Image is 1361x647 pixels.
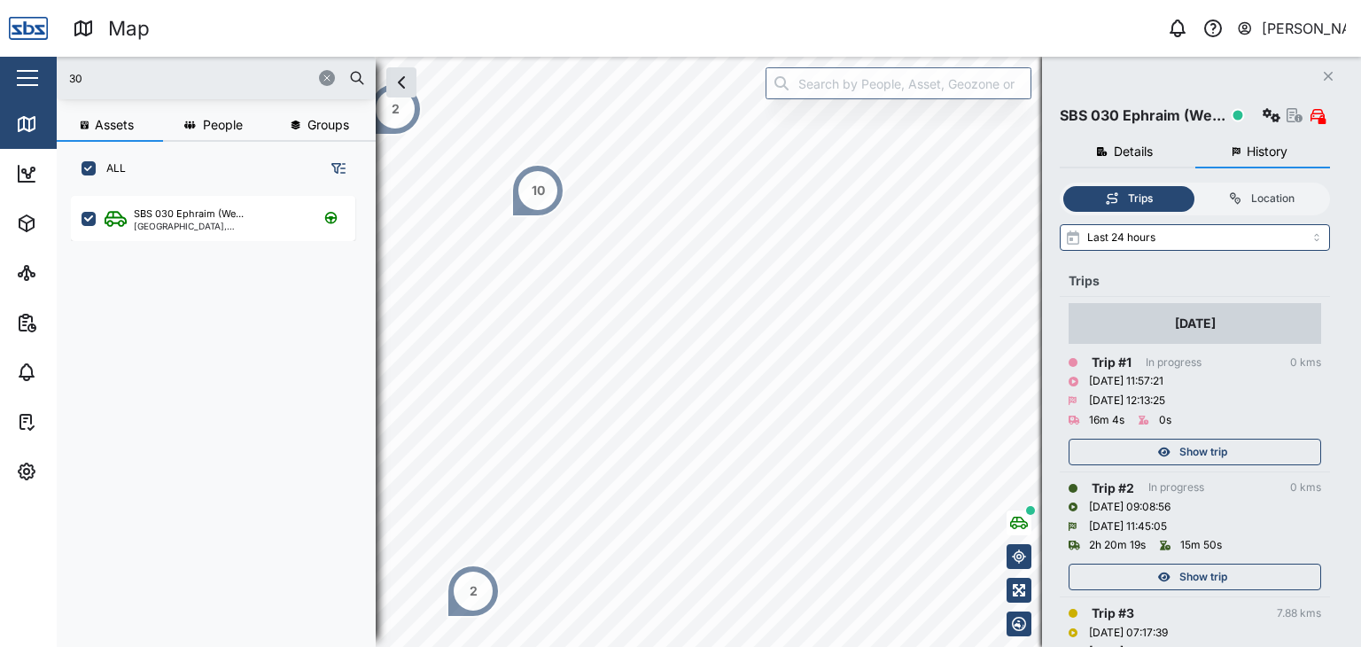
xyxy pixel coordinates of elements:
div: [GEOGRAPHIC_DATA], [GEOGRAPHIC_DATA] [134,222,303,230]
div: Location [1251,191,1295,207]
span: Groups [307,119,349,131]
div: Settings [46,462,109,481]
span: Show trip [1179,440,1227,464]
div: Trip # 1 [1092,353,1132,372]
div: [DATE] 09:08:56 [1089,499,1170,516]
div: Map [46,114,86,134]
span: People [203,119,243,131]
div: In progress [1146,355,1202,371]
div: Reports [46,313,106,332]
div: SBS 030 Ephraim (We... [134,207,244,222]
div: Alarms [46,362,101,382]
div: [PERSON_NAME] [1262,18,1347,40]
canvas: Map [57,57,1361,647]
div: Dashboard [46,164,126,183]
div: 16m 4s [1089,412,1124,429]
input: Select range [1060,224,1330,251]
div: 0s [1159,412,1171,429]
div: Sites [46,263,89,283]
div: 2 [470,581,478,601]
div: 0 kms [1290,355,1321,371]
div: [DATE] 12:13:25 [1089,393,1165,409]
div: Map marker [369,82,422,136]
div: [DATE] 11:57:21 [1089,373,1163,390]
span: History [1247,145,1287,158]
div: Trip # 2 [1092,479,1134,498]
div: Map marker [447,565,500,618]
div: Map [108,13,150,44]
div: Trips [1069,271,1321,291]
span: Assets [95,119,134,131]
div: SBS 030 Ephraim (We... [1060,105,1225,127]
input: Search assets or drivers [67,65,365,91]
div: In progress [1148,479,1204,496]
div: grid [71,190,375,633]
div: 7.88 kms [1277,605,1321,622]
div: 10 [532,181,545,200]
button: Show trip [1069,439,1321,465]
button: Show trip [1069,564,1321,590]
div: 2 [392,99,400,119]
div: Trip # 3 [1092,604,1134,623]
div: [DATE] [1175,314,1216,333]
label: ALL [96,161,126,175]
div: Tasks [46,412,95,432]
span: Show trip [1179,565,1227,589]
div: 15m 50s [1180,537,1222,554]
img: Main Logo [9,9,48,48]
button: [PERSON_NAME] [1236,16,1347,41]
input: Search by People, Asset, Geozone or Place [766,67,1031,99]
div: 2h 20m 19s [1089,537,1146,554]
div: Trips [1128,191,1153,207]
div: 0 kms [1290,479,1321,496]
div: Assets [46,214,101,233]
div: Map marker [511,164,564,217]
div: [DATE] 07:17:39 [1089,625,1168,642]
div: [DATE] 11:45:05 [1089,518,1167,535]
span: Details [1114,145,1153,158]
